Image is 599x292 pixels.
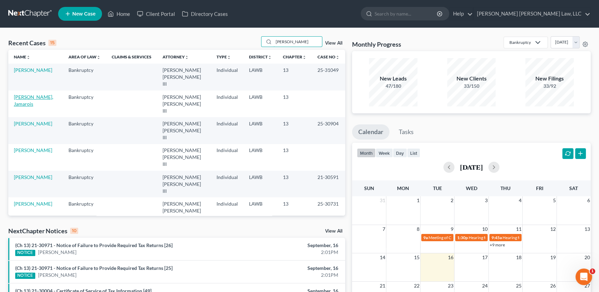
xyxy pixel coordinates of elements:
div: 33/92 [525,83,574,90]
div: NextChapter Notices [8,227,78,235]
td: LAWB [243,144,277,171]
span: 5 [552,196,556,205]
a: Client Portal [133,8,178,20]
div: New Leads [369,75,417,83]
a: [PERSON_NAME] [14,147,52,153]
td: Bankruptcy [63,197,106,224]
span: 4 [518,196,522,205]
span: 19 [550,253,556,262]
a: View All [325,229,342,234]
span: 21 [379,282,386,290]
div: September, 16 [235,242,338,249]
span: 9 [450,225,454,233]
a: Districtunfold_more [249,54,272,59]
span: 24 [481,282,488,290]
span: Hearing for [PERSON_NAME] [469,235,523,240]
td: 25-30731 [312,197,345,224]
span: 23 [447,282,454,290]
a: [PERSON_NAME] [14,67,52,73]
div: 33/150 [447,83,496,90]
a: +9 more [490,242,505,247]
span: 7 [382,225,386,233]
td: Individual [211,144,243,171]
td: Individual [211,64,243,90]
span: 16 [447,253,454,262]
div: 47/180 [369,83,417,90]
span: 15 [413,253,420,262]
a: Area of Lawunfold_more [68,54,101,59]
a: Home [104,8,133,20]
a: [PERSON_NAME] [14,121,52,126]
div: Recent Cases [8,39,56,47]
div: NOTICE [15,250,35,256]
i: unfold_more [96,55,101,59]
div: 10 [70,228,78,234]
iframe: Intercom live chat [575,269,592,285]
span: 1:30p [457,235,468,240]
td: 13 [277,91,312,117]
td: [PERSON_NAME] [PERSON_NAME] III [157,171,211,197]
span: 11 [515,225,522,233]
a: Calendar [352,124,389,140]
td: [PERSON_NAME] [PERSON_NAME] III [157,91,211,117]
span: Thu [500,185,510,191]
td: 25-30904 [312,117,345,144]
a: Attorneyunfold_more [163,54,189,59]
i: unfold_more [302,55,306,59]
div: Bankruptcy [509,39,531,45]
a: Typeunfold_more [216,54,231,59]
i: unfold_more [185,55,189,59]
div: New Clients [447,75,496,83]
div: 15 [48,40,56,46]
a: [PERSON_NAME] [38,272,76,279]
td: [PERSON_NAME] [PERSON_NAME] III [157,144,211,171]
td: 13 [277,117,312,144]
div: NOTICE [15,273,35,279]
td: 25-31049 [312,64,345,90]
div: 2:01PM [235,249,338,256]
button: day [393,148,407,158]
td: [PERSON_NAME] [PERSON_NAME] III [157,197,211,224]
span: Meeting of Creditors for [PERSON_NAME] [428,235,505,240]
a: Tasks [393,124,420,140]
a: [PERSON_NAME] [PERSON_NAME] Law, LLC [473,8,590,20]
span: 25 [515,282,522,290]
span: Sun [364,185,374,191]
button: list [407,148,420,158]
i: unfold_more [26,55,30,59]
span: Tue [433,185,442,191]
span: Wed [466,185,477,191]
span: 27 [584,282,591,290]
td: Individual [211,197,243,224]
span: 1 [590,269,595,274]
span: Fri [536,185,543,191]
div: 2:01PM [235,272,338,279]
span: 10 [481,225,488,233]
td: LAWB [243,64,277,90]
span: 9a [423,235,428,240]
td: Bankruptcy [63,171,106,197]
span: 13 [584,225,591,233]
span: New Case [72,11,95,17]
a: (Ch 13) 21-30971 - Notice of Failure to Provide Required Tax Returns [25] [15,265,173,271]
span: 6 [587,196,591,205]
td: Bankruptcy [63,117,106,144]
a: [PERSON_NAME] [14,174,52,180]
input: Search by name... [274,37,322,47]
span: 12 [550,225,556,233]
th: Claims & Services [106,50,157,64]
span: 2 [450,196,454,205]
span: Sat [569,185,578,191]
td: Individual [211,171,243,197]
td: LAWB [243,171,277,197]
a: Help [450,8,473,20]
span: 18 [515,253,522,262]
td: LAWB [243,91,277,117]
span: 22 [413,282,420,290]
td: 13 [277,144,312,171]
span: 31 [379,196,386,205]
a: [PERSON_NAME] [14,201,52,207]
span: Mon [397,185,409,191]
span: Hearing for [PERSON_NAME] & [PERSON_NAME] [503,235,593,240]
div: New Filings [525,75,574,83]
